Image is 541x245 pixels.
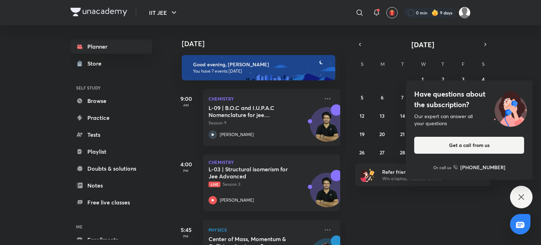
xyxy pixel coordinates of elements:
[193,61,329,68] h6: Good evening, [PERSON_NAME]
[193,68,329,74] p: You have 7 events [DATE]
[172,226,200,234] h5: 5:45
[70,8,127,18] a: Company Logo
[361,168,375,182] img: referral
[70,145,152,159] a: Playlist
[478,73,489,85] button: October 4, 2025
[458,73,469,85] button: October 3, 2025
[460,164,505,171] h6: [PHONE_NUMBER]
[310,177,344,210] img: Avatar
[209,182,220,187] span: Live
[220,131,254,138] p: [PERSON_NAME]
[70,195,152,209] a: Free live classes
[172,234,200,238] p: PM
[401,94,404,101] abbr: October 7, 2025
[482,61,485,67] abbr: Saturday
[209,226,319,234] p: Physics
[482,76,485,82] abbr: October 4, 2025
[70,94,152,108] a: Browse
[380,149,385,156] abbr: October 27, 2025
[356,110,368,121] button: October 12, 2025
[400,112,405,119] abbr: October 14, 2025
[397,110,408,121] button: October 14, 2025
[356,92,368,103] button: October 5, 2025
[401,61,404,67] abbr: Tuesday
[360,131,365,137] abbr: October 19, 2025
[453,164,505,171] a: [PHONE_NUMBER]
[356,128,368,140] button: October 19, 2025
[70,39,152,54] a: Planner
[437,73,448,85] button: October 2, 2025
[400,131,405,137] abbr: October 21, 2025
[172,103,200,107] p: AM
[397,128,408,140] button: October 21, 2025
[417,73,428,85] button: October 1, 2025
[382,168,469,176] h6: Refer friends
[87,59,106,68] div: Store
[70,161,152,176] a: Doubts & solutions
[377,147,388,158] button: October 27, 2025
[70,8,127,16] img: Company Logo
[70,128,152,142] a: Tests
[70,111,152,125] a: Practice
[411,40,434,49] span: [DATE]
[70,56,152,71] a: Store
[220,197,254,203] p: [PERSON_NAME]
[433,164,451,171] p: Or call us
[172,94,200,103] h5: 9:00
[365,39,480,49] button: [DATE]
[414,113,524,127] div: Our expert can answer all your questions
[462,61,465,67] abbr: Friday
[377,110,388,121] button: October 13, 2025
[359,149,365,156] abbr: October 26, 2025
[356,147,368,158] button: October 26, 2025
[182,39,347,48] h4: [DATE]
[182,55,335,80] img: evening
[379,131,385,137] abbr: October 20, 2025
[360,112,364,119] abbr: October 12, 2025
[209,166,296,180] h5: L-03 | Structural isomerism for Jee Advanced
[70,82,152,94] h6: SELF STUDY
[422,76,424,82] abbr: October 1, 2025
[414,137,524,154] button: Get a call from us
[488,89,533,127] img: ttu_illustration_new.svg
[431,9,439,16] img: streak
[172,160,200,169] h5: 4:00
[377,128,388,140] button: October 20, 2025
[377,92,388,103] button: October 6, 2025
[209,94,319,103] p: Chemistry
[209,104,296,118] h5: L-09 | B.O.C and I.U.P.A.C Nomenclature for jee Advanced 2027
[462,76,465,82] abbr: October 3, 2025
[70,178,152,192] a: Notes
[441,61,444,67] abbr: Thursday
[361,94,363,101] abbr: October 5, 2025
[382,176,469,182] p: Win a laptop, vouchers & more
[209,181,319,188] p: Session 3
[172,169,200,173] p: PM
[397,92,408,103] button: October 7, 2025
[389,10,395,16] img: avatar
[400,149,405,156] abbr: October 28, 2025
[380,112,385,119] abbr: October 13, 2025
[421,61,426,67] abbr: Wednesday
[442,76,444,82] abbr: October 2, 2025
[459,7,471,19] img: Ritam Pramanik
[361,61,363,67] abbr: Sunday
[70,221,152,233] h6: ME
[310,111,344,145] img: Avatar
[380,61,385,67] abbr: Monday
[414,89,524,110] h4: Have questions about the subscription?
[145,6,182,20] button: IIT JEE
[209,120,319,126] p: Session 9
[386,7,398,18] button: avatar
[381,94,384,101] abbr: October 6, 2025
[397,147,408,158] button: October 28, 2025
[209,160,335,164] p: Chemistry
